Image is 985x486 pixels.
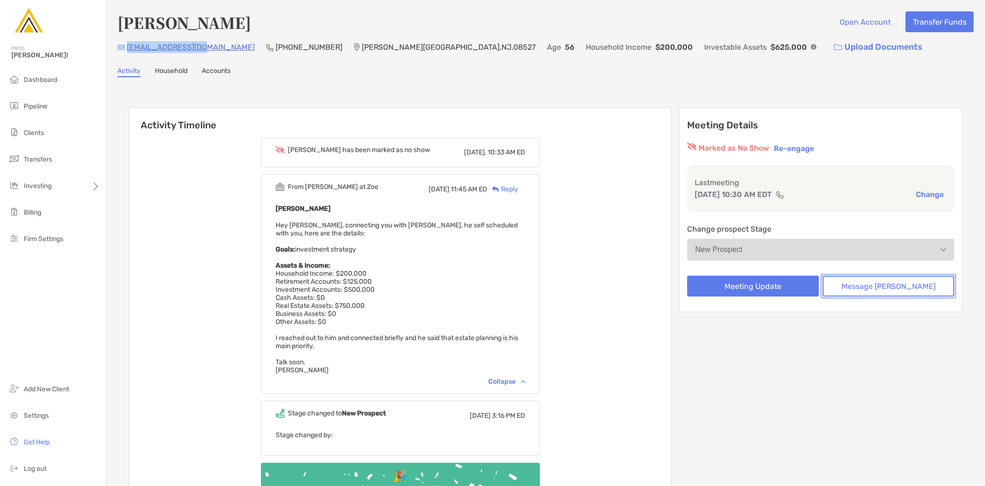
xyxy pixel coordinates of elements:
[687,276,819,297] button: Meeting Update
[24,235,63,243] span: Firm Settings
[9,383,20,394] img: add_new_client icon
[24,76,57,84] span: Dashboard
[905,11,974,32] button: Transfer Funds
[698,143,769,154] p: Marked as No Show
[9,126,20,138] img: clients icon
[687,239,954,261] button: New Prospect
[695,189,772,200] p: [DATE] 10:30 AM EDT
[276,429,525,441] p: Stage changed by:
[687,119,954,131] p: Meeting Details
[276,245,295,253] strong: Goals:
[129,108,671,131] h6: Activity Timeline
[565,41,574,53] p: 56
[771,143,817,154] button: Re-engage
[9,462,20,474] img: logout icon
[9,73,20,85] img: dashboard icon
[488,378,525,386] div: Collapse
[9,206,20,217] img: billing icon
[811,44,816,50] img: Info Icon
[288,409,386,417] div: Stage changed to
[276,205,331,213] b: [PERSON_NAME]
[913,189,947,199] button: Change
[11,51,100,59] span: [PERSON_NAME]!
[9,436,20,447] img: get-help icon
[429,185,449,193] span: [DATE]
[776,191,784,198] img: communication type
[24,155,52,163] span: Transfers
[695,245,743,254] div: New Prospect
[492,186,499,192] img: Reply icon
[288,146,430,154] div: [PERSON_NAME] has been marked as no show
[9,233,20,244] img: firm-settings icon
[828,37,929,57] a: Upload Documents
[940,248,946,252] img: Open dropdown arrow
[9,409,20,421] img: settings icon
[9,153,20,164] img: transfers icon
[521,380,525,383] img: Chevron icon
[342,409,386,417] b: New Prospect
[24,465,46,473] span: Log out
[276,409,285,418] img: Event icon
[470,412,491,420] span: [DATE]
[202,67,231,77] a: Accounts
[117,11,251,33] h4: [PERSON_NAME]
[276,261,330,270] strong: Assets & Income:
[492,412,525,420] span: 3:16 PM ED
[288,183,378,191] div: From [PERSON_NAME] at Zoe
[770,41,807,53] p: $625,000
[586,41,652,53] p: Household Income
[834,44,842,51] img: button icon
[276,146,285,153] img: Event icon
[362,41,536,53] p: [PERSON_NAME][GEOGRAPHIC_DATA] , NJ , 08527
[117,45,125,50] img: Email Icon
[127,41,255,53] p: [EMAIL_ADDRESS][DOMAIN_NAME]
[24,102,47,110] span: Pipeline
[488,148,525,156] span: 10:33 AM ED
[276,221,518,374] span: Hey [PERSON_NAME], connecting you with [PERSON_NAME], he self scheduled with you, here are the de...
[155,67,188,77] a: Household
[276,182,285,191] img: Event icon
[832,11,898,32] button: Open Account
[24,129,44,137] span: Clients
[464,148,486,156] span: [DATE],
[487,184,518,194] div: Reply
[389,469,411,483] div: 🎉
[11,4,45,38] img: Zoe Logo
[24,412,49,420] span: Settings
[354,44,360,51] img: Location Icon
[704,41,767,53] p: Investable Assets
[695,177,947,189] p: Last meeting
[276,41,342,53] p: [PHONE_NUMBER]
[655,41,693,53] p: $200,000
[547,41,561,53] p: Age
[24,182,52,190] span: Investing
[24,438,50,446] span: Get Help
[9,100,20,111] img: pipeline icon
[117,67,141,77] a: Activity
[24,385,69,393] span: Add New Client
[687,143,697,150] img: red eyr
[9,180,20,191] img: investing icon
[687,223,954,235] p: Change prospect Stage
[451,185,487,193] span: 11:45 AM ED
[24,208,41,216] span: Billing
[823,276,954,297] button: Message [PERSON_NAME]
[266,44,274,51] img: Phone Icon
